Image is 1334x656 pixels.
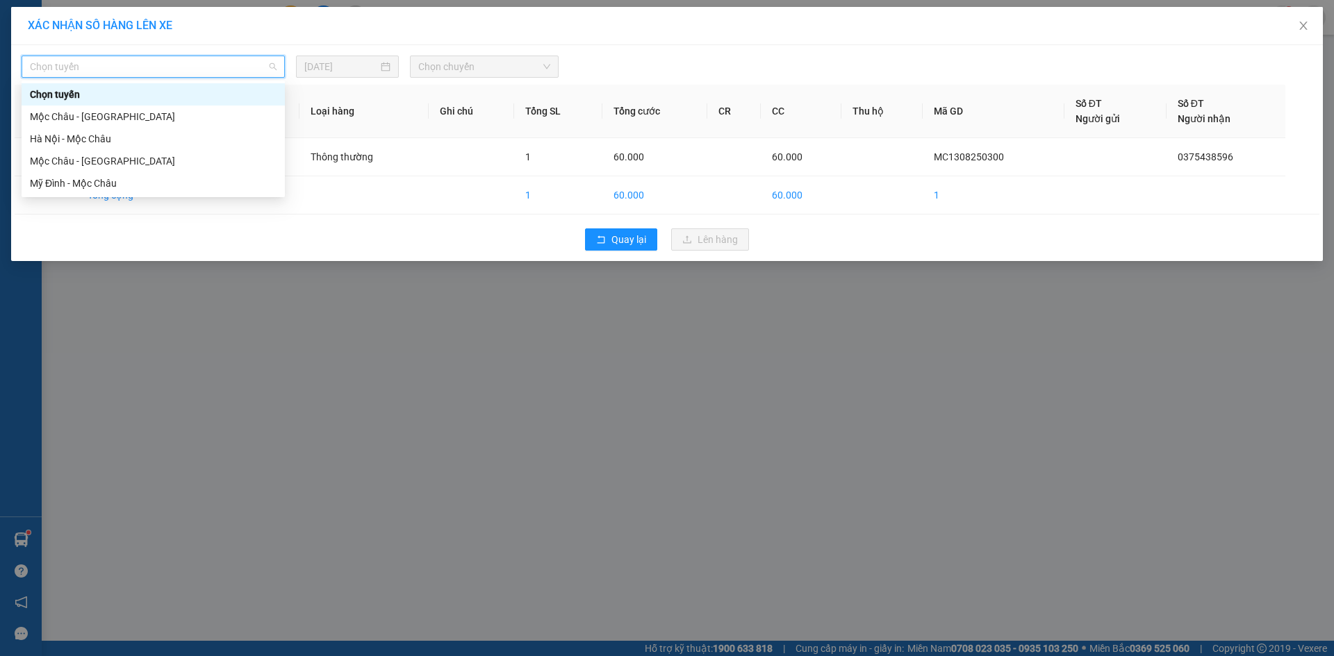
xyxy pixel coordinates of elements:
[30,87,277,102] div: Chọn tuyến
[418,56,550,77] span: Chọn chuyến
[28,19,172,32] span: XÁC NHẬN SỐ HÀNG LÊN XE
[6,88,49,97] span: Người nhận:
[1178,113,1230,124] span: Người nhận
[602,85,707,138] th: Tổng cước
[1178,98,1204,109] span: Số ĐT
[22,128,285,150] div: Hà Nội - Mộc Châu
[596,235,606,246] span: rollback
[1178,151,1233,162] span: 0375438596
[304,59,378,74] input: 13/08/2025
[772,151,802,162] span: 60.000
[30,176,277,191] div: Mỹ Đình - Mộc Châu
[514,85,602,138] th: Tổng SL
[30,56,277,77] span: Chọn tuyến
[30,153,277,169] div: Mộc Châu - [GEOGRAPHIC_DATA]
[131,14,202,35] span: VP [PERSON_NAME]
[761,176,841,215] td: 60.000
[15,85,76,138] th: STT
[22,150,285,172] div: Mộc Châu - Mỹ Đình
[30,131,277,146] div: Hà Nội - Mộc Châu
[429,85,513,138] th: Ghi chú
[514,176,602,215] td: 1
[841,85,923,138] th: Thu hộ
[585,228,657,251] button: rollbackQuay lại
[22,106,285,128] div: Mộc Châu - Hà Nội
[26,25,107,40] span: XUANTRANG
[614,151,644,162] span: 60.000
[671,228,749,251] button: uploadLên hàng
[602,176,707,215] td: 60.000
[43,8,90,22] span: HAIVAN
[707,85,760,138] th: CR
[22,172,285,194] div: Mỹ Đình - Mộc Châu
[761,85,841,138] th: CC
[44,42,89,56] em: Logistics
[6,98,103,117] span: 0375438596
[15,138,76,176] td: 1
[525,151,531,162] span: 1
[299,85,429,138] th: Loại hàng
[923,176,1064,215] td: 1
[30,109,277,124] div: Mộc Châu - [GEOGRAPHIC_DATA]
[1076,98,1102,109] span: Số ĐT
[1076,113,1120,124] span: Người gửi
[923,85,1064,138] th: Mã GD
[1284,7,1323,46] button: Close
[6,79,42,88] span: Người gửi:
[22,83,285,106] div: Chọn tuyến
[611,232,646,247] span: Quay lại
[1298,20,1309,31] span: close
[934,151,1004,162] span: MC1308250300
[299,138,429,176] td: Thông thường
[134,37,202,50] span: 0981 559 551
